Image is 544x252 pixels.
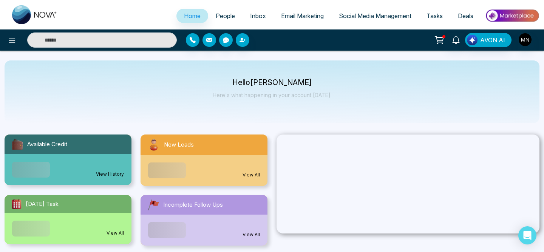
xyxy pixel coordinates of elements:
a: View All [243,172,260,178]
span: Email Marketing [281,12,324,20]
a: New LeadsView All [136,135,272,186]
a: Social Media Management [331,9,419,23]
span: Tasks [427,12,443,20]
span: Deals [458,12,473,20]
a: View All [243,231,260,238]
span: Social Media Management [339,12,411,20]
a: Tasks [419,9,450,23]
img: User Avatar [519,33,532,46]
span: Incomplete Follow Ups [163,201,223,209]
button: AVON AI [465,33,512,47]
a: Home [176,9,208,23]
img: Nova CRM Logo [12,5,57,24]
span: [DATE] Task [26,200,59,209]
a: Inbox [243,9,274,23]
p: Here's what happening in your account [DATE]. [213,92,332,98]
img: newLeads.svg [147,138,161,152]
a: People [208,9,243,23]
a: Incomplete Follow UpsView All [136,195,272,246]
span: People [216,12,235,20]
img: Lead Flow [467,35,478,45]
span: Available Credit [27,140,67,149]
a: Deals [450,9,481,23]
img: todayTask.svg [11,198,23,210]
span: AVON AI [480,36,505,45]
a: View All [107,230,124,237]
img: availableCredit.svg [11,138,24,151]
span: New Leads [164,141,194,149]
a: View History [96,171,124,178]
img: Market-place.gif [485,7,539,24]
img: followUps.svg [147,198,160,212]
div: Open Intercom Messenger [518,226,536,244]
p: Hello [PERSON_NAME] [213,79,332,86]
a: Email Marketing [274,9,331,23]
span: Home [184,12,201,20]
span: Inbox [250,12,266,20]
